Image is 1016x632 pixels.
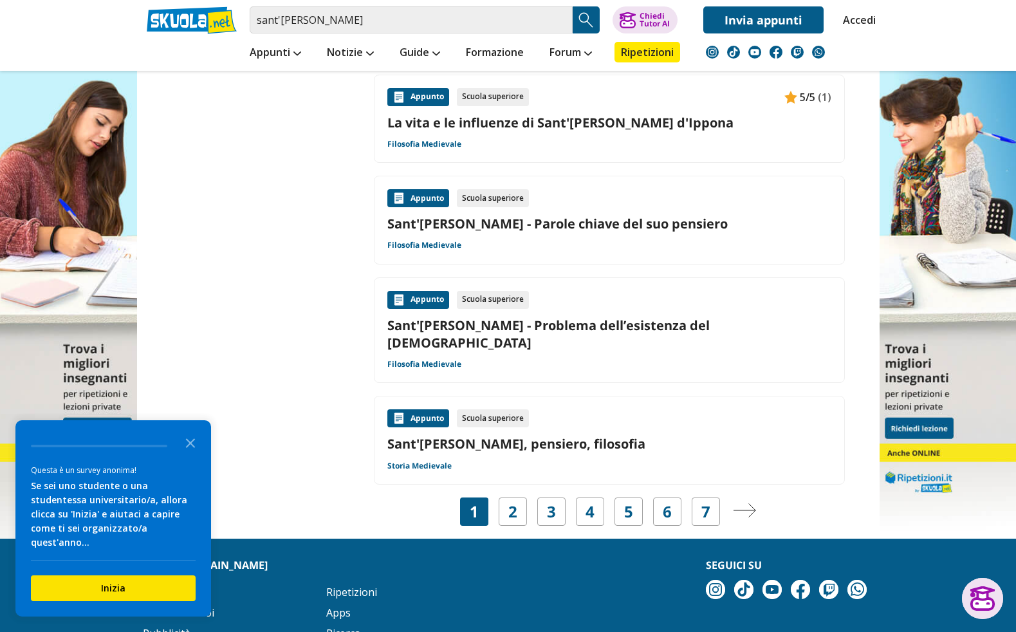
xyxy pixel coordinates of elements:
button: Search Button [573,6,600,33]
a: Apps [326,606,351,620]
div: Scuola superiore [457,189,529,207]
a: Ripetizioni [614,42,680,62]
div: Survey [15,420,211,617]
img: Appunti contenuto [393,91,405,104]
img: tiktok [727,46,740,59]
img: twitch [791,46,804,59]
a: Sant'[PERSON_NAME] - Parole chiave del suo pensiero [387,215,831,232]
a: 5 [624,503,633,521]
div: Scuola superiore [457,409,529,427]
a: Pagina successiva [733,503,756,521]
button: Close the survey [178,429,203,455]
a: Invia appunti [703,6,824,33]
div: Appunto [387,291,449,309]
a: 4 [586,503,595,521]
div: Scuola superiore [457,88,529,106]
a: Accedi [843,6,870,33]
input: Cerca appunti, riassunti o versioni [250,6,573,33]
img: facebook [770,46,782,59]
a: 2 [508,503,517,521]
img: instagram [706,580,725,599]
a: Sant'[PERSON_NAME], pensiero, filosofia [387,435,831,452]
span: (1) [818,89,831,106]
a: Filosofia Medievale [387,359,461,369]
a: 7 [701,503,710,521]
img: Appunti contenuto [393,192,405,205]
a: 6 [663,503,672,521]
button: ChiediTutor AI [613,6,678,33]
a: Sant'[PERSON_NAME] - Problema dell’esistenza del [DEMOGRAPHIC_DATA] [387,317,831,351]
a: Ripetizioni [326,585,377,599]
div: Se sei uno studente o una studentessa universitario/a, allora clicca su 'Inizia' e aiutaci a capi... [31,479,196,550]
img: WhatsApp [847,580,867,599]
button: Inizia [31,575,196,601]
div: Chiedi Tutor AI [640,12,670,28]
a: La vita e le influenze di Sant'[PERSON_NAME] d'Ippona [387,114,831,131]
img: Cerca appunti, riassunti o versioni [577,10,596,30]
a: Filosofia Medievale [387,139,461,149]
a: Storia Medievale [387,461,452,471]
a: Formazione [463,42,527,65]
a: Guide [396,42,443,65]
div: Appunto [387,88,449,106]
img: youtube [748,46,761,59]
div: Scuola superiore [457,291,529,309]
a: Filosofia Medievale [387,240,461,250]
img: facebook [791,580,810,599]
img: WhatsApp [812,46,825,59]
div: Questa è un survey anonima! [31,464,196,476]
a: Notizie [324,42,377,65]
span: 5/5 [800,89,815,106]
img: tiktok [734,580,753,599]
img: Pagina successiva [733,503,756,517]
img: instagram [706,46,719,59]
div: Appunto [387,189,449,207]
img: youtube [762,580,782,599]
a: Appunti [246,42,304,65]
span: 1 [470,503,479,521]
img: twitch [819,580,838,599]
img: Appunti contenuto [784,91,797,104]
strong: Seguici su [706,558,762,572]
img: Appunti contenuto [393,412,405,425]
nav: Navigazione pagine [374,497,845,526]
img: Appunti contenuto [393,293,405,306]
div: Appunto [387,409,449,427]
a: Forum [546,42,595,65]
a: 3 [547,503,556,521]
